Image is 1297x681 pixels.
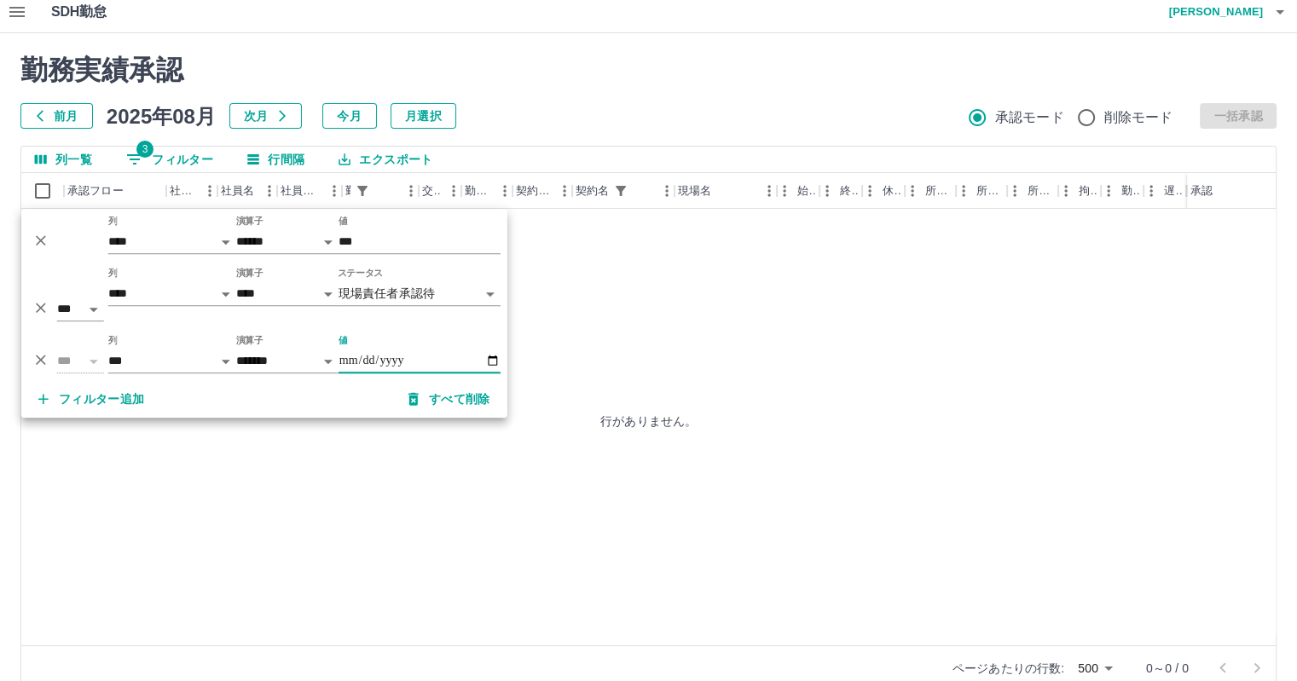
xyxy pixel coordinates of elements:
div: 始業 [797,173,816,209]
div: 所定開始 [905,173,956,209]
h2: 勤務実績承認 [20,54,1277,86]
div: 終業 [840,173,859,209]
button: メニュー [257,178,282,204]
button: 行間隔 [234,147,318,172]
div: 現場名 [675,173,777,209]
label: ステータス [338,267,383,280]
button: フィルター表示 [113,147,227,172]
button: 削除 [28,295,54,320]
button: フィルター追加 [25,384,159,414]
label: 値 [339,215,348,228]
button: すべて削除 [395,384,504,414]
span: 削除モード [1104,107,1173,128]
button: 今月 [322,103,377,129]
div: 拘束 [1058,173,1101,209]
p: 0～0 / 0 [1146,660,1189,677]
button: ソート [374,179,398,203]
div: 勤務区分 [465,173,492,209]
div: 休憩 [862,173,905,209]
button: メニュー [197,178,223,204]
div: 1件のフィルターを適用中 [609,179,633,203]
div: 契約名 [572,173,675,209]
div: 所定休憩 [1028,173,1055,209]
div: 社員名 [221,173,254,209]
div: 勤務日 [342,173,419,209]
div: 承認 [1190,173,1213,209]
button: フィルター表示 [350,179,374,203]
select: 論理演算子 [57,297,104,321]
div: 社員名 [217,173,277,209]
button: 削除 [28,347,54,372]
div: 勤務 [1101,173,1144,209]
div: 終業 [819,173,862,209]
div: 契約コード [516,173,552,209]
button: メニュー [398,178,424,204]
label: 列 [108,334,118,347]
div: 所定終業 [956,173,1007,209]
div: 現場名 [678,173,711,209]
div: 承認 [1187,173,1276,209]
div: 1件のフィルターを適用中 [350,179,374,203]
div: 所定終業 [976,173,1004,209]
div: 拘束 [1079,173,1097,209]
div: 社員番号 [166,173,217,209]
button: メニュー [492,178,518,204]
button: 月選択 [391,103,456,129]
div: 500 [1071,656,1119,681]
div: 遅刻等 [1144,173,1186,209]
div: 社員区分 [281,173,321,209]
button: 前月 [20,103,93,129]
div: 勤務 [1121,173,1140,209]
span: 3 [136,141,153,158]
button: メニュー [321,178,347,204]
div: 社員区分 [277,173,342,209]
div: 始業 [777,173,819,209]
div: 遅刻等 [1164,173,1183,209]
button: 削除 [28,228,54,253]
div: 行がありません。 [21,209,1276,633]
button: メニュー [441,178,466,204]
label: 演算子 [236,267,263,280]
div: 現場責任者承認待 [339,281,501,306]
button: フィルター表示 [609,179,633,203]
div: 契約コード [512,173,572,209]
h5: 2025年08月 [107,103,216,129]
span: 承認モード [995,107,1064,128]
label: 値 [339,334,348,347]
div: 契約名 [576,173,609,209]
button: 列選択 [21,147,106,172]
div: 交通費 [422,173,441,209]
div: 所定開始 [925,173,952,209]
div: 承認フロー [67,173,124,209]
p: ページあたりの行数: [952,660,1064,677]
div: 交通費 [419,173,461,209]
button: メニュー [552,178,577,204]
button: 次月 [229,103,302,129]
button: エクスポート [325,147,446,172]
div: 所定休憩 [1007,173,1058,209]
label: 列 [108,267,118,280]
div: 勤務区分 [461,173,512,209]
button: メニュー [756,178,782,204]
button: メニュー [654,178,680,204]
label: 演算子 [236,334,263,347]
div: 承認フロー [64,173,166,209]
select: 論理演算子 [57,349,104,373]
label: 演算子 [236,215,263,228]
div: 社員番号 [170,173,197,209]
label: 列 [108,215,118,228]
div: 休憩 [883,173,901,209]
